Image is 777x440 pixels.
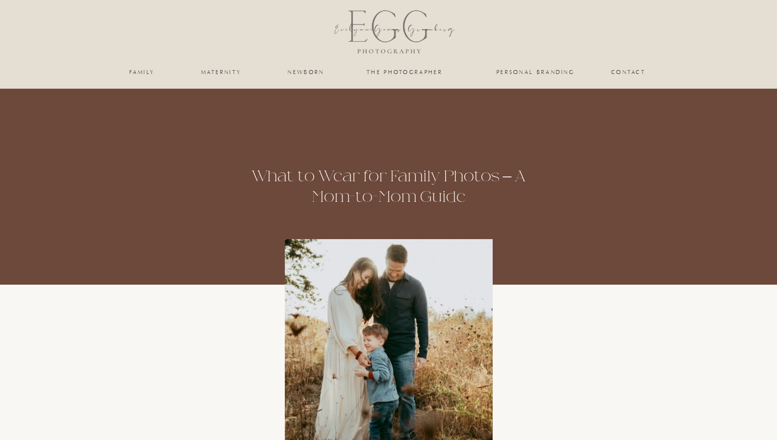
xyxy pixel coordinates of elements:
[611,69,646,75] a: Contact
[356,69,454,75] a: the photographer
[201,69,241,75] a: maternity
[286,69,326,75] a: newborn
[123,69,162,75] a: family
[242,166,535,207] h1: What to Wear for Family Photos – A Mom-to-Mom Guide
[496,69,576,75] a: personal branding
